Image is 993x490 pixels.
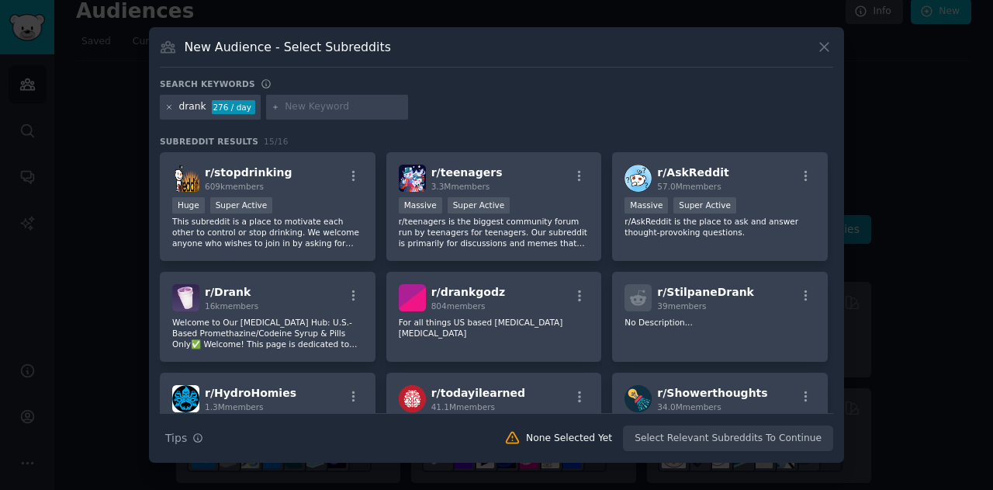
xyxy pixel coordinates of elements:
span: r/ todayilearned [431,387,525,399]
span: r/ AskReddit [657,166,728,179]
span: r/ drankgodz [431,286,506,298]
span: r/ StilpaneDrank [657,286,754,298]
span: 3.3M members [431,182,490,191]
p: For all things US based [MEDICAL_DATA] [MEDICAL_DATA] [399,317,590,339]
div: Super Active [673,197,736,214]
img: stopdrinking [172,165,199,192]
div: Massive [399,197,442,214]
span: 39 members [657,301,706,311]
div: None Selected Yet [526,432,612,446]
span: 804 members [431,301,486,311]
div: Super Active [210,197,273,214]
span: 41.1M members [431,402,495,412]
span: 16k members [205,301,258,311]
img: AskReddit [625,165,652,192]
span: 15 / 16 [264,137,289,146]
img: todayilearned [399,385,426,412]
span: r/ teenagers [431,166,503,179]
span: r/ Showerthoughts [657,387,767,399]
img: HydroHomies [172,385,199,412]
button: Tips [160,425,209,452]
span: Tips [165,430,187,447]
input: New Keyword [285,100,403,114]
div: Super Active [448,197,510,214]
img: drankgodz [399,284,426,311]
div: 276 / day [212,100,255,114]
img: Showerthoughts [625,385,652,412]
span: Subreddit Results [160,136,258,147]
span: r/ Drank [205,286,251,298]
span: 57.0M members [657,182,721,191]
span: r/ stopdrinking [205,166,292,179]
p: This subreddit is a place to motivate each other to control or stop drinking. We welcome anyone w... [172,216,363,248]
img: teenagers [399,165,426,192]
span: 609k members [205,182,264,191]
div: Huge [172,197,205,214]
span: 1.3M members [205,402,264,412]
div: drank [179,100,206,114]
p: No Description... [625,317,815,328]
h3: New Audience - Select Subreddits [185,39,391,55]
span: r/ HydroHomies [205,387,296,399]
p: r/teenagers is the biggest community forum run by teenagers for teenagers. Our subreddit is prima... [399,216,590,248]
div: Massive [625,197,668,214]
h3: Search keywords [160,78,255,89]
img: Drank [172,284,199,311]
p: r/AskReddit is the place to ask and answer thought-provoking questions. [625,216,815,238]
span: 34.0M members [657,402,721,412]
p: Welcome to Our [MEDICAL_DATA] Hub: U.S.-Based Promethazine/Codeine Syrup & Pills Only✅ Welcome! T... [172,317,363,349]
